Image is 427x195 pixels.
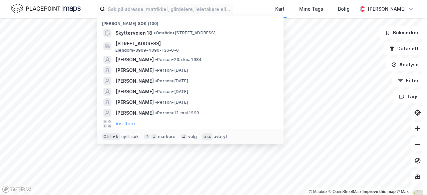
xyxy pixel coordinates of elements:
span: Person • [DATE] [155,100,188,105]
input: Søk på adresse, matrikkel, gårdeiere, leietakere eller personer [105,4,233,14]
a: Mapbox [309,189,327,194]
span: Område • [STREET_ADDRESS] [154,30,216,36]
span: • [155,110,157,115]
button: Vis flere [115,120,135,128]
span: Person • [DATE] [155,78,188,84]
a: Mapbox homepage [2,185,31,193]
iframe: Chat Widget [394,163,427,195]
span: • [155,78,157,83]
span: [PERSON_NAME] [115,88,154,96]
span: [PERSON_NAME] [115,109,154,117]
button: Datasett [384,42,424,55]
button: Bokmerker [379,26,424,39]
a: Improve this map [363,189,396,194]
div: [PERSON_NAME] søk (100) [97,16,284,28]
span: Eiendom • 3909-4090-136-0-0 [115,48,179,53]
div: Kontrollprogram for chat [394,163,427,195]
div: Bolig [338,5,350,13]
span: Skytterveien 18 [115,29,152,37]
span: [STREET_ADDRESS] [115,40,276,48]
span: Person • 23. des. 1984 [155,57,202,62]
button: Analyse [386,58,424,71]
div: velg [188,134,197,139]
button: Filter [392,74,424,87]
div: Mine Tags [299,5,323,13]
span: Person • [DATE] [155,89,188,94]
a: OpenStreetMap [329,189,361,194]
div: avbryt [214,134,228,139]
span: [PERSON_NAME] [115,77,154,85]
span: • [155,89,157,94]
button: Tags [393,90,424,103]
span: [PERSON_NAME] [115,66,154,74]
span: Person • 12. mai 1999 [155,110,199,116]
div: Ctrl + k [102,133,120,140]
span: [PERSON_NAME] [115,56,154,64]
span: • [154,30,156,35]
img: logo.f888ab2527a4732fd821a326f86c7f29.svg [11,3,81,15]
span: • [155,100,157,105]
span: Person • [DATE] [155,68,188,73]
span: [PERSON_NAME] [115,98,154,106]
div: Kart [275,5,285,13]
div: markere [158,134,175,139]
span: • [155,68,157,73]
span: • [155,57,157,62]
div: [PERSON_NAME] [368,5,406,13]
div: nytt søk [121,134,139,139]
div: esc [202,133,212,140]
